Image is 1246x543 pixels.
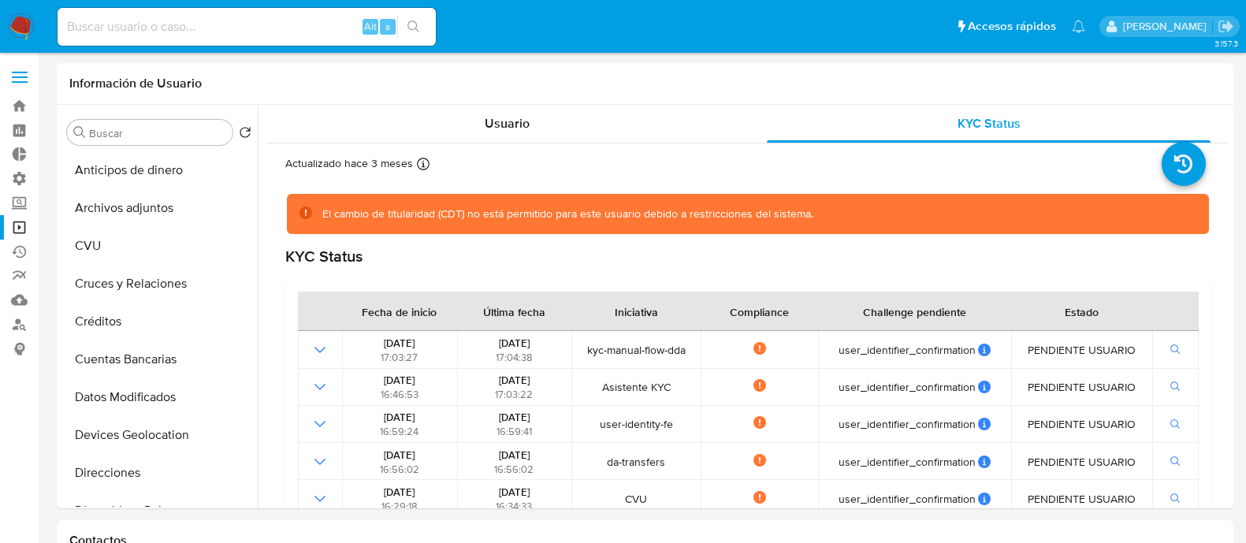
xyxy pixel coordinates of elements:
[61,340,258,378] button: Cuentas Bancarias
[364,19,377,34] span: Alt
[58,17,436,37] input: Buscar usuario o caso...
[1072,20,1085,33] a: Notificaciones
[239,126,251,143] button: Volver al orden por defecto
[61,189,258,227] button: Archivos adjuntos
[958,114,1021,132] span: KYC Status
[61,492,258,530] button: Dispositivos Point
[61,303,258,340] button: Créditos
[397,16,430,38] button: search-icon
[61,416,258,454] button: Devices Geolocation
[485,114,530,132] span: Usuario
[968,18,1056,35] span: Accesos rápidos
[61,227,258,265] button: CVU
[61,265,258,303] button: Cruces y Relaciones
[1218,18,1234,35] a: Salir
[61,454,258,492] button: Direcciones
[61,151,258,189] button: Anticipos de dinero
[73,126,86,139] button: Buscar
[285,156,413,171] p: Actualizado hace 3 meses
[89,126,226,140] input: Buscar
[69,76,202,91] h1: Información de Usuario
[385,19,390,34] span: s
[1123,19,1212,34] p: yanina.loff@mercadolibre.com
[61,378,258,416] button: Datos Modificados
